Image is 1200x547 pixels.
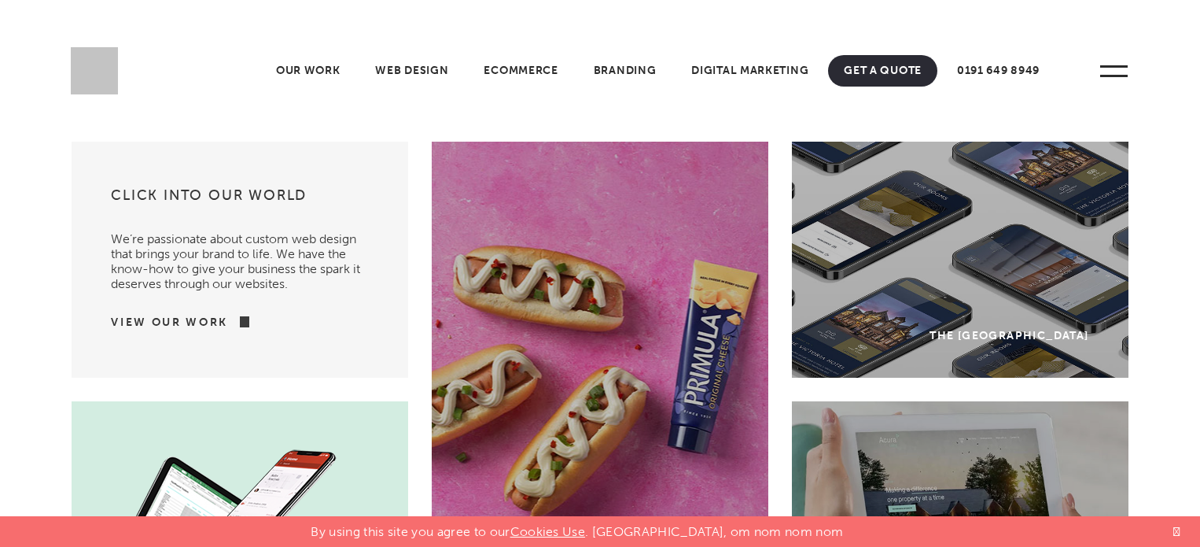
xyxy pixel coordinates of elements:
div: The [GEOGRAPHIC_DATA] [929,329,1088,342]
p: We’re passionate about custom web design that brings your brand to life. We have the know-how to ... [111,216,369,291]
a: Cookies Use [510,524,586,539]
img: arrow [228,316,249,327]
a: View Our Work [111,315,228,331]
a: Get A Quote [828,55,937,87]
a: Ecommerce [468,55,573,87]
a: Our Work [260,55,356,87]
a: Digital Marketing [675,55,824,87]
a: Web Design [359,55,464,87]
a: 0191 649 8949 [941,55,1055,87]
img: Sleeky Web Design Newcastle [71,47,118,94]
a: The [GEOGRAPHIC_DATA] [792,142,1128,378]
h3: Click into our world [111,186,369,216]
a: Branding [578,55,672,87]
p: By using this site you agree to our . [GEOGRAPHIC_DATA], om nom nom nom [311,516,843,539]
